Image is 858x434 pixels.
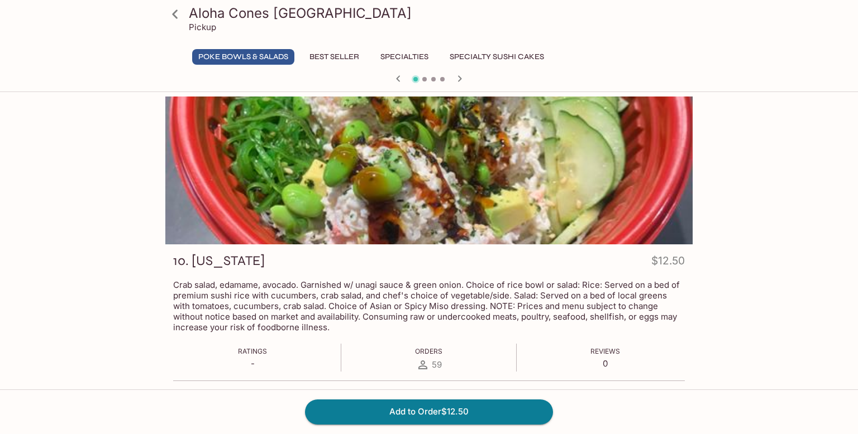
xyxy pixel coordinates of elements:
[432,359,442,370] span: 59
[165,97,693,244] div: 10. California
[238,358,267,369] p: -
[173,279,685,332] p: Crab salad, edamame, avocado. Garnished w/ unagi sauce & green onion. Choice of rice bowl or sala...
[590,347,620,355] span: Reviews
[305,399,553,424] button: Add to Order$12.50
[651,252,685,274] h4: $12.50
[590,358,620,369] p: 0
[192,49,294,65] button: Poke Bowls & Salads
[374,49,435,65] button: Specialties
[303,49,365,65] button: Best Seller
[189,22,216,32] p: Pickup
[238,347,267,355] span: Ratings
[415,347,442,355] span: Orders
[173,252,265,269] h3: 10. [US_STATE]
[444,49,550,65] button: Specialty Sushi Cakes
[189,4,688,22] h3: Aloha Cones [GEOGRAPHIC_DATA]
